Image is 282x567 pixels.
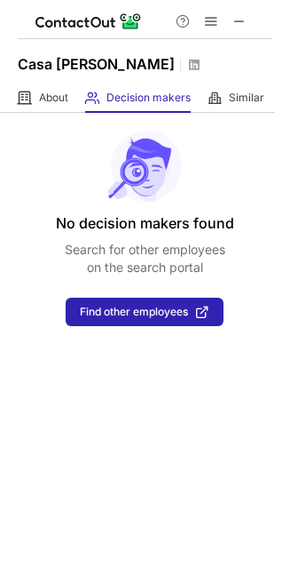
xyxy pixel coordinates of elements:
span: Decision makers [106,91,191,105]
img: No leads found [106,131,183,202]
span: About [39,91,68,105]
img: ContactOut v5.3.10 [35,11,142,32]
button: Find other employees [66,298,223,326]
span: Similar [229,91,264,105]
h1: Casa [PERSON_NAME] [18,53,175,75]
p: Search for other employees on the search portal [65,241,225,276]
span: Find other employees [80,306,188,318]
header: No decision makers found [56,212,234,234]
